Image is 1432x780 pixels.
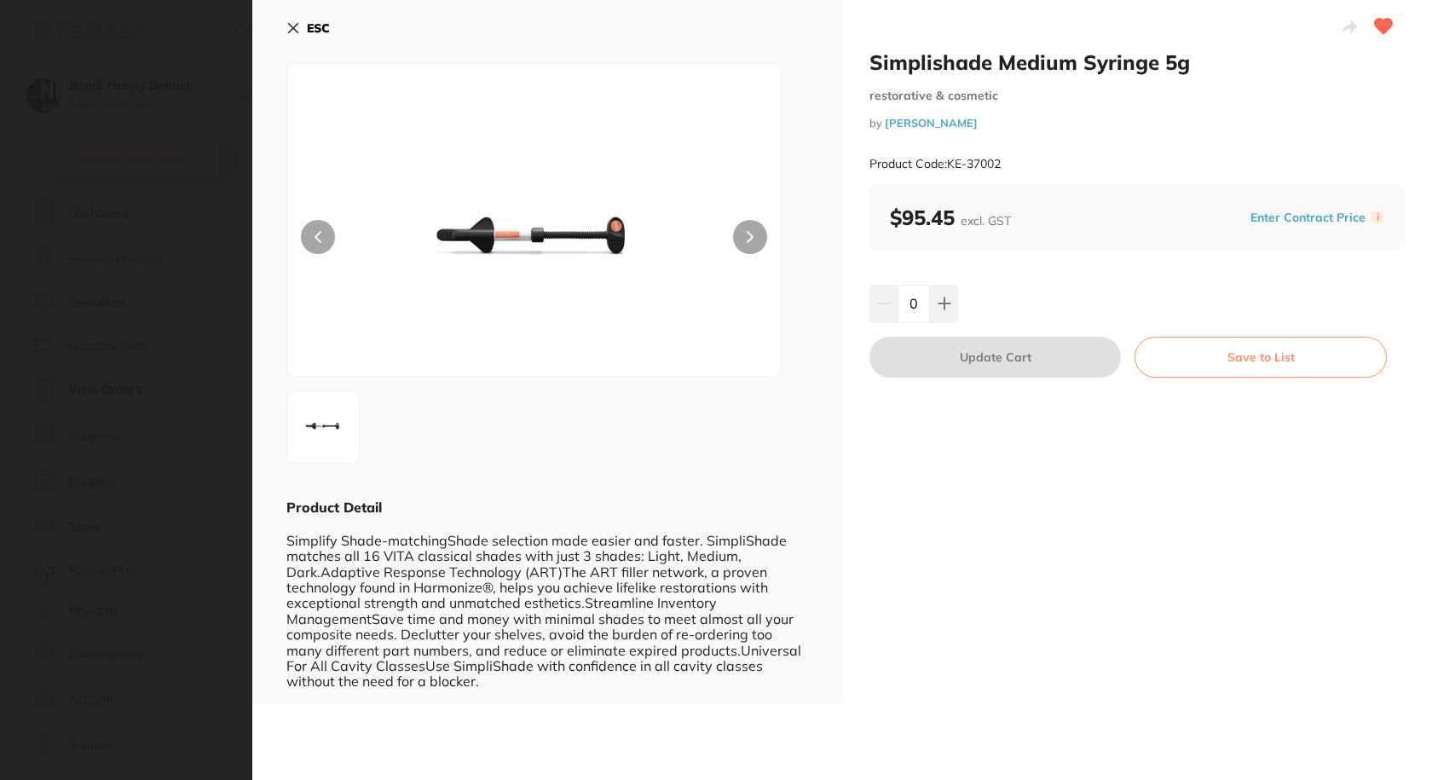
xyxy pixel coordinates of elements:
small: Product Code: KE-37002 [869,157,1001,171]
b: $95.45 [890,205,1011,230]
span: excl. GST [961,213,1011,228]
button: Enter Contract Price [1245,210,1371,226]
h2: Simplishade Medium Syringe 5g [869,49,1405,75]
b: ESC [307,20,330,36]
small: by [869,117,1405,130]
button: Update Cart [869,337,1121,378]
b: Product Detail [286,499,382,516]
small: restorative & cosmetic [869,89,1405,103]
a: [PERSON_NAME] [885,116,978,130]
img: MDAyXzEucG5n [386,107,683,376]
button: ESC [286,14,330,43]
button: Save to List [1135,337,1387,378]
div: Simplify Shade-matchingShade selection made easier and faster. SimpliShade matches all 16 VITA cl... [286,517,808,689]
img: MDAyXzEucG5n [292,396,354,458]
label: i [1371,211,1384,224]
